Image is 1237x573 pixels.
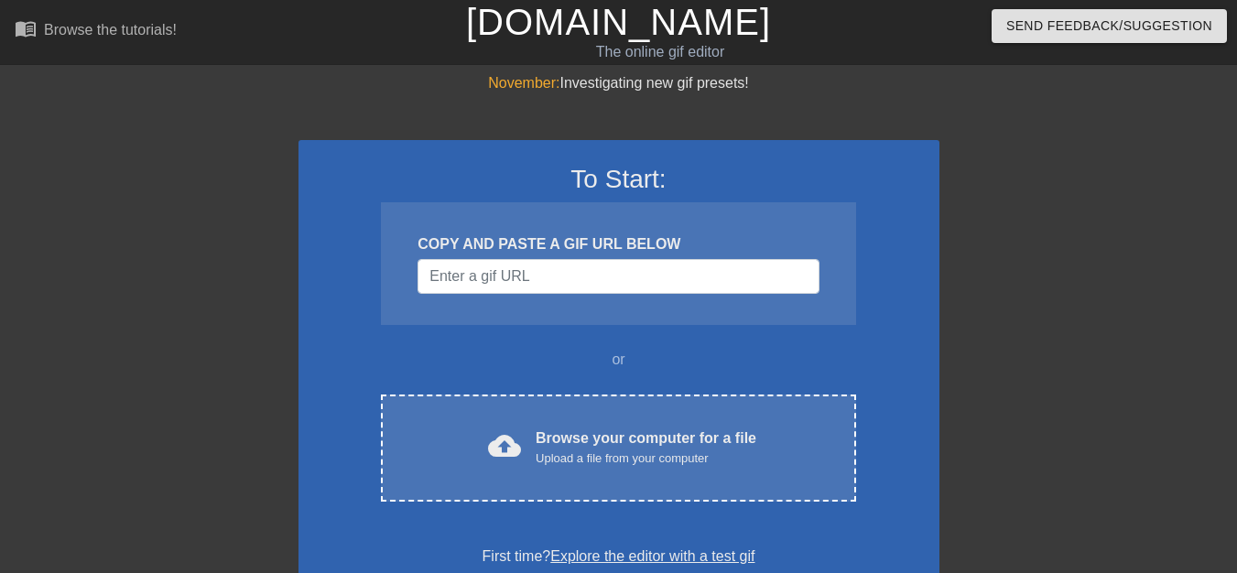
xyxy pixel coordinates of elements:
[550,548,754,564] a: Explore the editor with a test gif
[488,75,559,91] span: November:
[536,449,756,468] div: Upload a file from your computer
[15,17,37,39] span: menu_book
[466,2,771,42] a: [DOMAIN_NAME]
[44,22,177,38] div: Browse the tutorials!
[322,546,916,568] div: First time?
[418,233,819,255] div: COPY AND PASTE A GIF URL BELOW
[322,164,916,195] h3: To Start:
[992,9,1227,43] button: Send Feedback/Suggestion
[418,259,819,294] input: Username
[1006,15,1212,38] span: Send Feedback/Suggestion
[421,41,898,63] div: The online gif editor
[346,349,892,371] div: or
[298,72,939,94] div: Investigating new gif presets!
[488,429,521,462] span: cloud_upload
[15,17,177,46] a: Browse the tutorials!
[536,427,756,468] div: Browse your computer for a file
